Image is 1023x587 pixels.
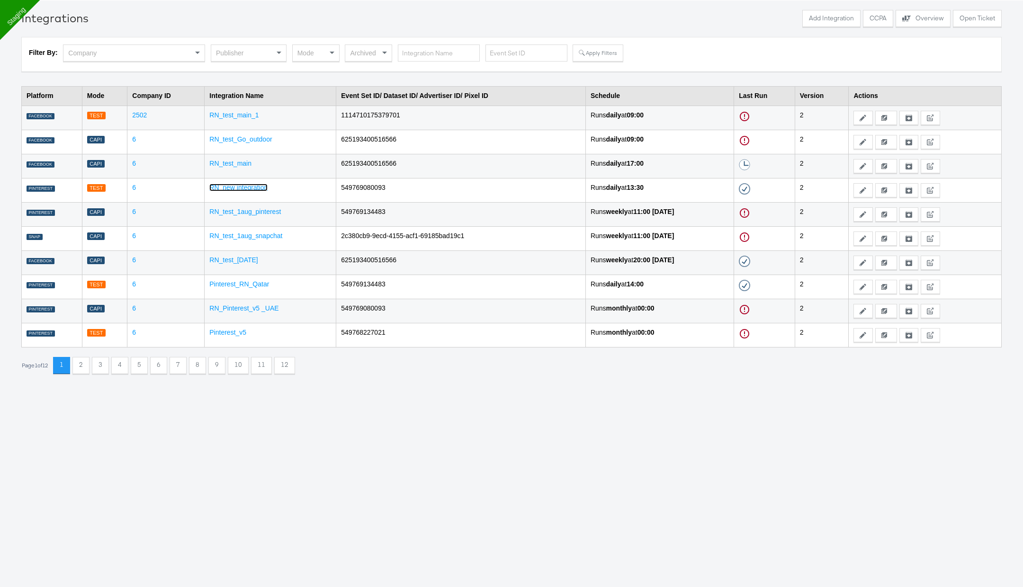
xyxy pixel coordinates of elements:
[127,86,205,106] th: Company ID
[209,160,251,167] a: RN_test_main
[627,280,644,288] strong: 14:00
[652,208,674,215] strong: [DATE]
[87,160,105,168] div: Capi
[627,184,644,191] strong: 13:30
[209,111,259,119] a: RN_test_main_1
[802,10,861,29] a: Add Integration
[585,106,734,130] td: Runs at
[606,184,621,191] strong: daily
[205,86,336,106] th: Integration Name
[27,282,55,289] div: PINTEREST
[87,112,106,120] div: Test
[953,10,1002,27] button: Open Ticket
[896,10,951,29] a: Overview
[209,184,268,191] a: RN_new integration
[87,184,106,192] div: Test
[606,111,621,119] strong: daily
[22,86,82,106] th: Platform
[87,232,105,240] div: Capi
[585,275,734,299] td: Runs at
[896,10,951,27] button: Overview
[27,210,55,216] div: PINTEREST
[228,357,249,374] button: 10
[82,86,127,106] th: Mode
[336,130,586,154] td: 625193400516566
[209,256,258,264] a: RN_test_[DATE]
[585,178,734,202] td: Runs at
[652,256,674,264] strong: [DATE]
[606,208,628,215] strong: weekly
[606,256,628,264] strong: weekly
[863,10,893,29] a: CCPA
[211,45,286,61] div: Publisher
[585,299,734,323] td: Runs at
[336,178,586,202] td: 549769080093
[795,130,849,154] td: 2
[485,44,567,62] input: Event Set ID
[627,160,644,167] strong: 17:00
[209,208,281,215] a: RN_test_1aug_pinterest
[87,257,105,265] div: Capi
[132,329,136,336] a: 6
[132,304,136,312] a: 6
[27,258,54,265] div: FACEBOOK
[131,357,148,374] button: 5
[573,44,623,62] button: Apply Filters
[336,154,586,178] td: 625193400516566
[633,208,650,215] strong: 11:00
[795,106,849,130] td: 2
[21,362,48,369] div: Page 1 of 12
[87,329,106,337] div: Test
[336,275,586,299] td: 549769134483
[345,45,392,61] div: Archived
[132,232,136,240] a: 6
[209,304,278,312] a: RN_Pinterest_v5 _UAE
[293,45,339,61] div: Mode
[336,323,586,347] td: 549768227021
[633,256,650,264] strong: 20:00
[170,357,187,374] button: 7
[87,281,106,289] div: Test
[63,45,205,61] div: Company
[27,306,55,313] div: PINTEREST
[795,299,849,323] td: 2
[795,86,849,106] th: Version
[336,202,586,226] td: 549769134483
[87,305,105,313] div: Capi
[585,130,734,154] td: Runs at
[637,304,655,312] strong: 00:00
[189,357,206,374] button: 8
[132,111,147,119] a: 2502
[87,208,105,216] div: Capi
[29,49,58,56] strong: Filter By:
[209,329,246,336] a: Pinterest_v5
[336,86,586,106] th: Event Set ID/ Dataset ID/ Advertiser ID/ Pixel ID
[209,232,282,240] a: RN_test_1aug_snapchat
[802,10,861,27] button: Add Integration
[633,232,650,240] strong: 11:00
[27,137,54,144] div: FACEBOOK
[92,357,109,374] button: 3
[27,330,55,337] div: PINTEREST
[132,208,136,215] a: 6
[795,154,849,178] td: 2
[637,329,655,336] strong: 00:00
[251,357,272,374] button: 11
[336,299,586,323] td: 549769080093
[27,234,43,240] div: SNAP
[209,280,269,288] a: Pinterest_RN_Qatar
[72,357,90,374] button: 2
[87,136,105,144] div: Capi
[150,357,167,374] button: 6
[585,86,734,106] th: Schedule
[132,160,136,167] a: 6
[795,323,849,347] td: 2
[274,357,295,374] button: 12
[585,154,734,178] td: Runs at
[336,250,586,275] td: 625193400516566
[585,323,734,347] td: Runs at
[209,135,272,143] a: RN_test_Go_outdoor
[585,226,734,250] td: Runs at
[27,161,54,168] div: FACEBOOK
[606,160,621,167] strong: daily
